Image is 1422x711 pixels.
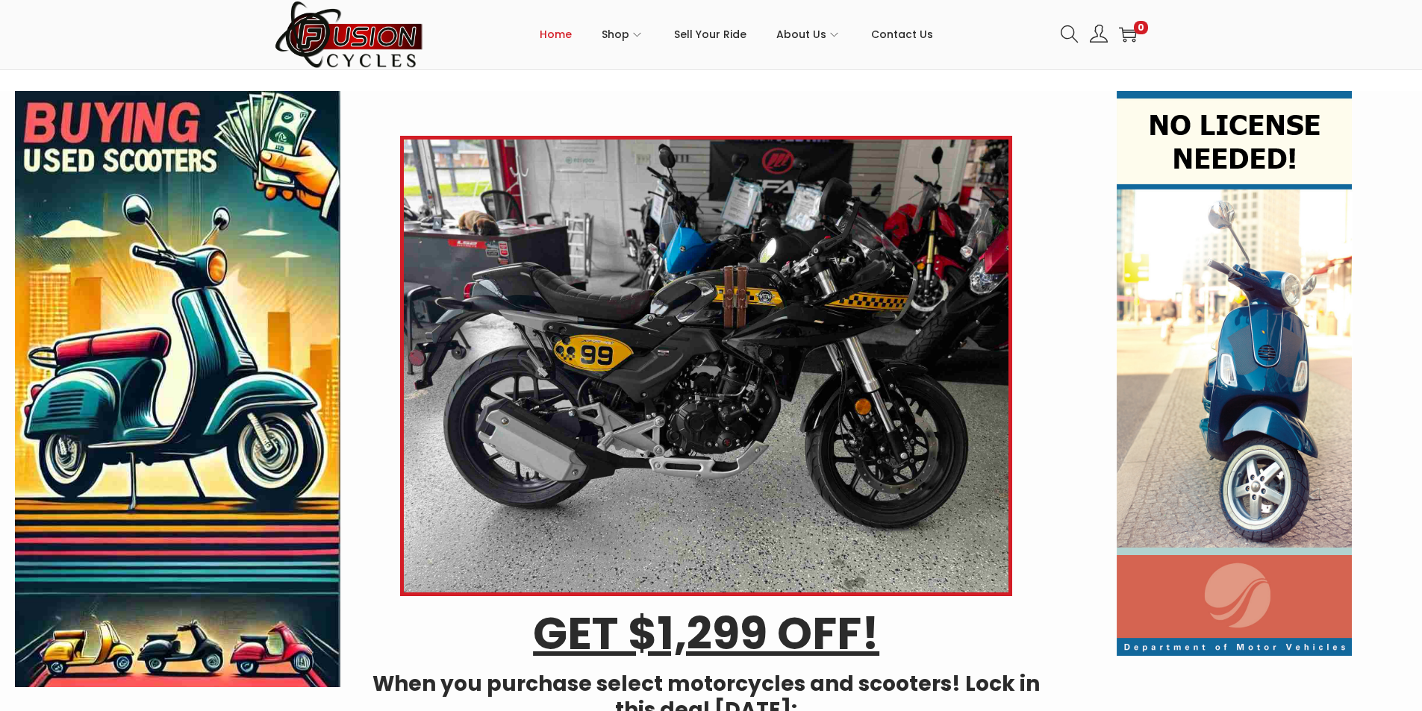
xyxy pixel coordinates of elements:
[674,1,746,68] a: Sell Your Ride
[540,1,572,68] a: Home
[424,1,1050,68] nav: Primary navigation
[602,1,644,68] a: Shop
[871,1,933,68] a: Contact Us
[602,16,629,53] span: Shop
[776,16,826,53] span: About Us
[540,16,572,53] span: Home
[533,602,879,665] u: GET $1,299 OFF!
[871,16,933,53] span: Contact Us
[1119,25,1137,43] a: 0
[674,16,746,53] span: Sell Your Ride
[776,1,841,68] a: About Us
